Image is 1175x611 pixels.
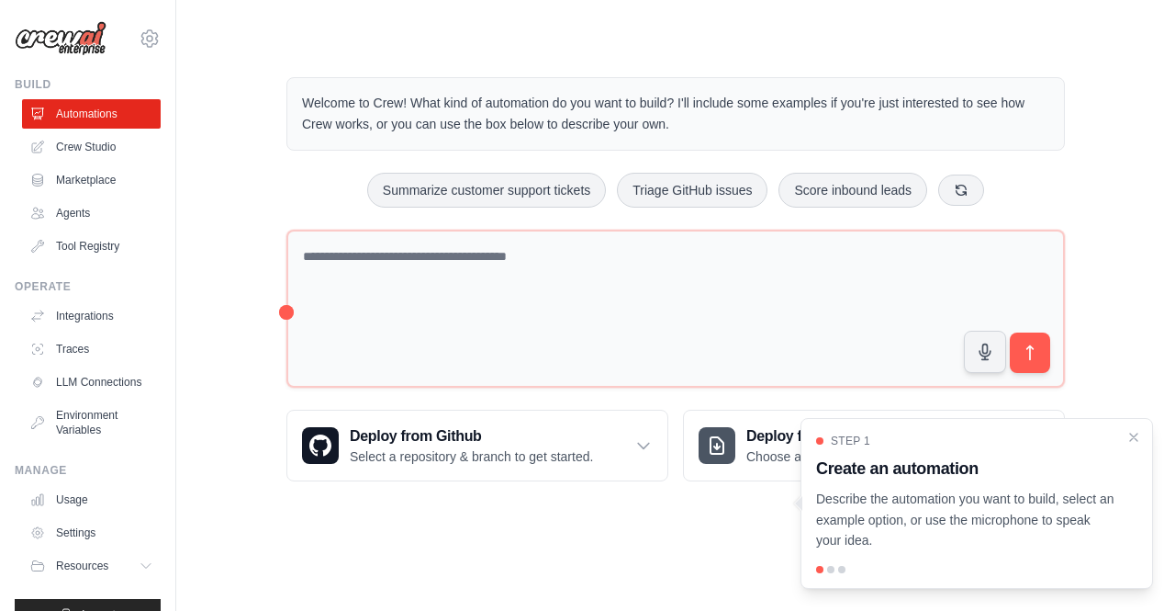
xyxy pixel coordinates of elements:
a: Automations [22,99,161,129]
a: Marketplace [22,165,161,195]
p: Choose a zip file to upload. [746,447,901,466]
p: Welcome to Crew! What kind of automation do you want to build? I'll include some examples if you'... [302,93,1049,135]
a: Settings [22,518,161,548]
a: Agents [22,198,161,228]
a: Traces [22,334,161,364]
button: Triage GitHub issues [617,173,767,208]
a: LLM Connections [22,368,161,397]
div: Operate [15,279,161,294]
button: Close walkthrough [1126,430,1141,445]
p: Describe the automation you want to build, select an example option, or use the microphone to spe... [816,489,1115,551]
h3: Deploy from zip file [746,425,901,447]
span: Step 1 [831,434,870,448]
p: Select a repository & branch to get started. [350,447,593,466]
h3: Deploy from Github [350,425,593,447]
span: Resources [56,559,108,573]
h3: Create an automation [816,456,1115,481]
a: Tool Registry [22,232,161,261]
button: Summarize customer support tickets [367,173,606,208]
button: Score inbound leads [778,173,927,208]
a: Environment Variables [22,401,161,445]
div: Manage [15,463,161,478]
div: Build [15,77,161,92]
button: Resources [22,551,161,581]
a: Crew Studio [22,132,161,162]
img: Logo [15,21,106,56]
a: Integrations [22,301,161,331]
a: Usage [22,485,161,515]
